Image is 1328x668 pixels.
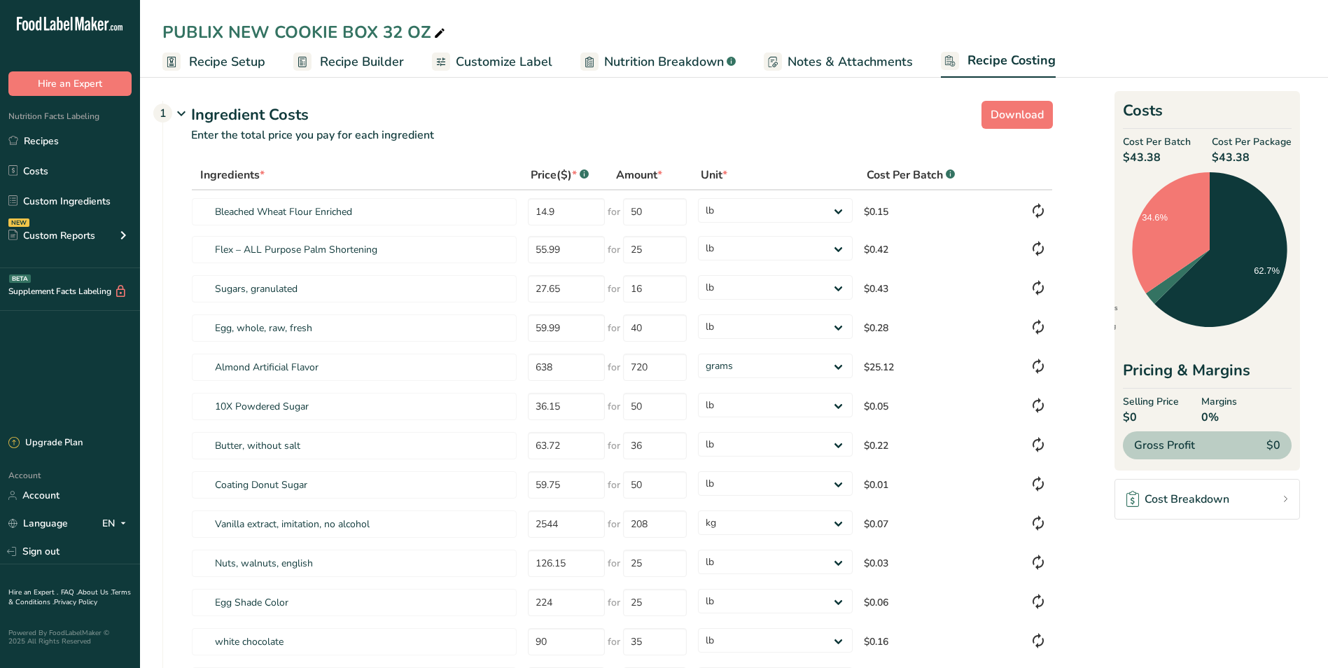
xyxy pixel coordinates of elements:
[8,587,131,607] a: Terms & Conditions .
[163,127,1053,160] p: Enter the total price you pay for each ingredient
[8,228,95,243] div: Custom Reports
[608,634,620,649] span: for
[1123,359,1292,389] div: Pricing & Margins
[102,515,132,532] div: EN
[8,587,58,597] a: Hire an Expert .
[764,46,913,78] a: Notes & Attachments
[1280,620,1314,654] iframe: Intercom live chat
[608,321,620,335] span: for
[1123,409,1179,426] span: $0
[1134,437,1195,454] span: Gross Profit
[608,204,620,219] span: for
[858,543,1024,583] td: $0.03
[858,230,1024,269] td: $0.42
[608,281,620,296] span: for
[1201,394,1237,409] span: Margins
[1201,409,1237,426] span: 0%
[701,167,727,183] span: Unit
[858,426,1024,465] td: $0.22
[858,308,1024,347] td: $0.28
[608,360,620,375] span: for
[8,71,132,96] button: Hire an Expert
[608,595,620,610] span: for
[8,511,68,536] a: Language
[61,587,78,597] a: FAQ .
[981,101,1053,129] button: Download
[604,53,724,71] span: Nutrition Breakdown
[608,517,620,531] span: for
[189,53,265,71] span: Recipe Setup
[858,387,1024,426] td: $0.05
[867,167,943,183] span: Cost Per Batch
[608,399,620,414] span: for
[616,167,662,183] span: Amount
[162,20,448,45] div: PUBLIX NEW COOKIE BOX 32 OZ
[608,242,620,257] span: for
[991,106,1044,123] span: Download
[967,51,1056,70] span: Recipe Costing
[1212,149,1292,166] span: $43.38
[788,53,913,71] span: Notes & Attachments
[858,504,1024,543] td: $0.07
[8,629,132,646] div: Powered By FoodLabelMaker © 2025 All Rights Reserved
[1266,437,1280,454] span: $0
[941,45,1056,78] a: Recipe Costing
[608,438,620,453] span: for
[531,167,589,183] div: Price($)
[1126,491,1229,508] div: Cost Breakdown
[858,465,1024,504] td: $0.01
[153,104,172,123] div: 1
[8,436,83,450] div: Upgrade Plan
[1114,479,1300,520] a: Cost Breakdown
[320,53,404,71] span: Recipe Builder
[432,46,552,78] a: Customize Label
[1123,149,1191,166] span: $43.38
[9,274,31,283] div: BETA
[580,46,736,78] a: Nutrition Breakdown
[858,583,1024,622] td: $0.06
[456,53,552,71] span: Customize Label
[1123,394,1179,409] span: Selling Price
[8,218,29,227] div: NEW
[1076,305,1118,312] span: Ingredients
[200,167,265,183] span: Ingredients
[191,104,1053,127] div: Ingredient Costs
[293,46,404,78] a: Recipe Builder
[1212,134,1292,149] span: Cost Per Package
[858,269,1024,308] td: $0.43
[608,556,620,571] span: for
[162,46,265,78] a: Recipe Setup
[858,347,1024,387] td: $25.12
[608,478,620,492] span: for
[858,190,1024,230] td: $0.15
[78,587,111,597] a: About Us .
[1123,99,1292,129] h2: Costs
[54,597,97,607] a: Privacy Policy
[1123,134,1191,149] span: Cost Per Batch
[858,622,1024,661] td: $0.16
